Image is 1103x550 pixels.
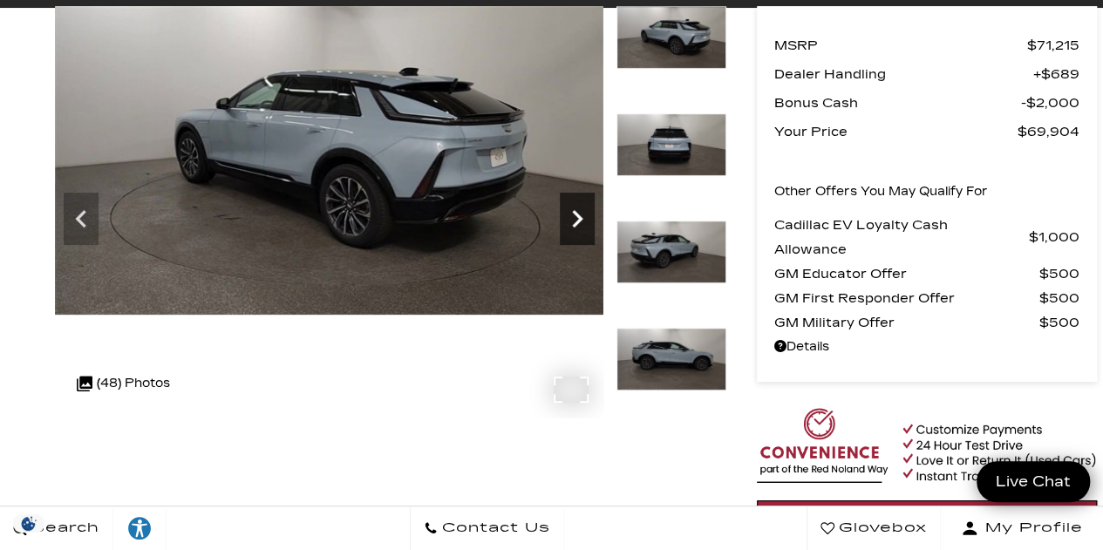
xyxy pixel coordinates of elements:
[774,91,1021,115] span: Bonus Cash
[1029,225,1079,249] span: $1,000
[616,328,726,390] img: New 2025 Nimbus Metallic Cadillac Sport 2 image 9
[1033,62,1079,86] span: $689
[774,335,1079,359] a: Details
[774,261,1039,286] span: GM Educator Offer
[774,62,1033,86] span: Dealer Handling
[410,506,564,550] a: Contact Us
[68,363,179,404] div: (48) Photos
[774,286,1079,310] a: GM First Responder Offer $500
[560,193,595,245] div: Next
[977,461,1090,502] a: Live Chat
[774,261,1079,286] a: GM Educator Offer $500
[978,516,1083,540] span: My Profile
[9,514,49,533] section: Click to Open Cookie Consent Modal
[987,472,1079,492] span: Live Chat
[1018,119,1079,144] span: $69,904
[774,119,1018,144] span: Your Price
[834,516,927,540] span: Glovebox
[113,506,167,550] a: Explore your accessibility options
[774,286,1039,310] span: GM First Responder Offer
[774,33,1079,58] a: MSRP $71,215
[774,62,1079,86] a: Dealer Handling $689
[1039,261,1079,286] span: $500
[616,221,726,283] img: New 2025 Nimbus Metallic Cadillac Sport 2 image 8
[1039,286,1079,310] span: $500
[616,113,726,176] img: New 2025 Nimbus Metallic Cadillac Sport 2 image 7
[27,516,99,540] span: Search
[113,515,166,541] div: Explore your accessibility options
[64,193,99,245] div: Previous
[1027,33,1079,58] span: $71,215
[55,6,603,315] img: New 2025 Nimbus Metallic Cadillac Sport 2 image 6
[774,310,1079,335] a: GM Military Offer $500
[9,514,49,533] img: Opt-Out Icon
[774,91,1079,115] a: Bonus Cash $2,000
[774,213,1029,261] span: Cadillac EV Loyalty Cash Allowance
[1039,310,1079,335] span: $500
[774,119,1079,144] a: Your Price $69,904
[774,180,988,204] p: Other Offers You May Qualify For
[1021,91,1079,115] span: $2,000
[774,213,1079,261] a: Cadillac EV Loyalty Cash Allowance $1,000
[616,6,726,69] img: New 2025 Nimbus Metallic Cadillac Sport 2 image 6
[438,516,550,540] span: Contact Us
[774,310,1039,335] span: GM Military Offer
[774,33,1027,58] span: MSRP
[941,506,1103,550] button: Open user profile menu
[807,506,941,550] a: Glovebox
[757,500,1097,547] a: Start Your Deal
